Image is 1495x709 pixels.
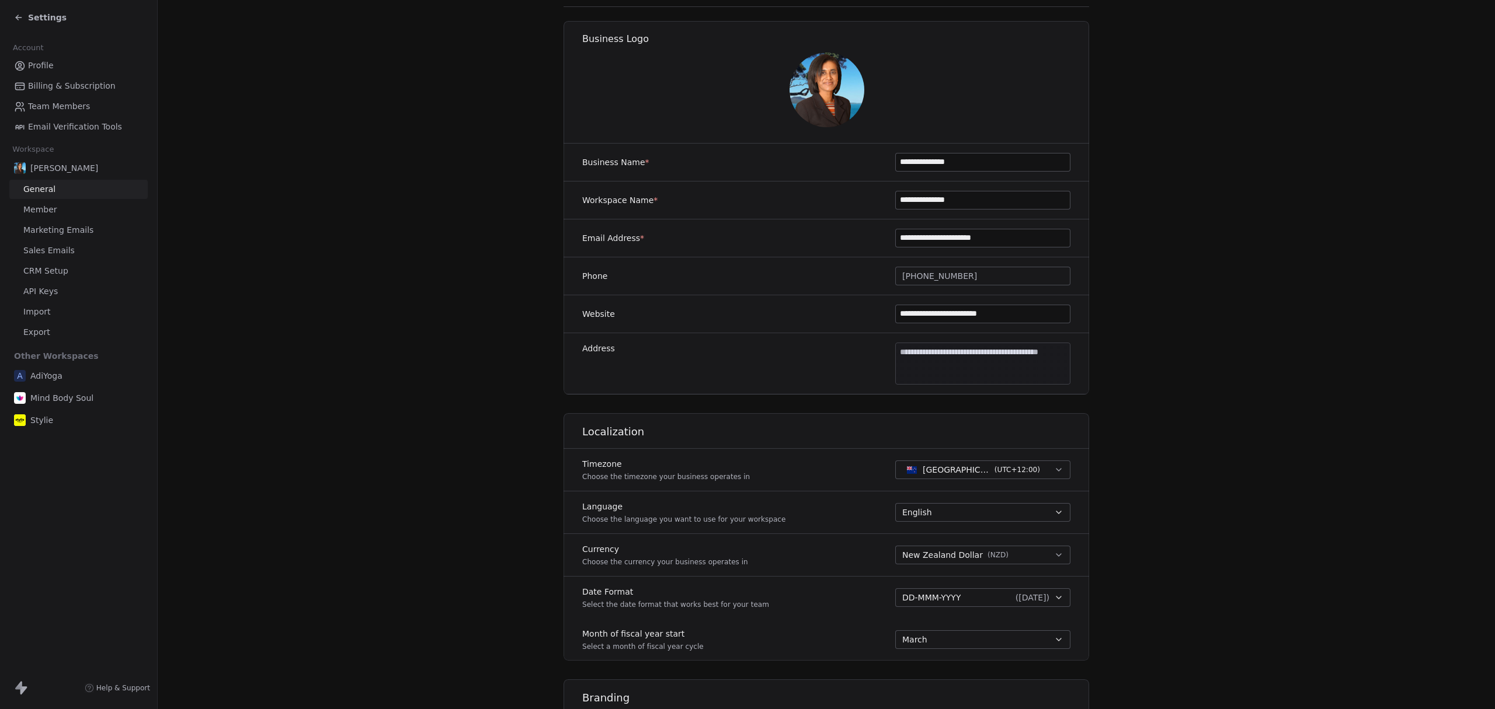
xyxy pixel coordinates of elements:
[8,141,59,158] span: Workspace
[14,392,26,404] img: MBS-Logo.png
[582,628,704,640] label: Month of fiscal year start
[582,600,769,609] p: Select the date format that works best for your team
[9,117,148,137] a: Email Verification Tools
[9,180,148,199] a: General
[23,183,55,195] span: General
[582,458,750,470] label: Timezone
[30,414,53,426] span: Stylie
[582,156,649,168] label: Business Name
[582,691,1090,705] h1: Branding
[28,80,116,92] span: Billing & Subscription
[23,326,50,338] span: Export
[582,194,658,206] label: Workspace Name
[1016,592,1049,603] span: ( [DATE] )
[902,270,977,282] span: [PHONE_NUMBER]
[14,370,26,382] span: A
[9,200,148,219] a: Member
[895,546,1070,564] button: New Zealand Dollar(NZD)
[582,515,785,524] p: Choose the language you want to use for your workspace
[902,592,961,603] span: DD-MMM-YYYY
[14,162,26,174] img: pic.jpg
[30,392,93,404] span: Mind Body Soul
[28,100,90,113] span: Team Members
[9,56,148,75] a: Profile
[30,162,98,174] span: [PERSON_NAME]
[582,270,607,282] label: Phone
[988,550,1009,560] span: ( NZD )
[9,323,148,342] a: Export
[582,33,1090,46] h1: Business Logo
[790,53,864,127] img: pic.jpg
[23,224,93,236] span: Marketing Emails
[9,347,103,365] span: Other Workspaces
[582,343,615,354] label: Address
[582,472,750,481] p: Choose the timezone your business operates in
[582,557,748,567] p: Choose the currency your business operates in
[9,282,148,301] a: API Keys
[28,60,54,72] span: Profile
[23,285,58,298] span: API Keys
[902,634,927,645] span: March
[28,12,67,23] span: Settings
[9,76,148,96] a: Billing & Subscription
[895,267,1070,285] button: [PHONE_NUMBER]
[14,414,26,426] img: stylie-square-yellow.svg
[902,549,983,561] span: New Zealand Dollar
[902,507,932,518] span: English
[582,308,615,320] label: Website
[582,501,785,512] label: Language
[30,370,62,382] span: AdiYoga
[582,232,644,244] label: Email Address
[995,464,1040,475] span: ( UTC+12:00 )
[923,464,990,476] span: [GEOGRAPHIC_DATA] - NZST
[85,683,150,693] a: Help & Support
[8,39,48,57] span: Account
[582,586,769,598] label: Date Format
[895,460,1070,479] button: [GEOGRAPHIC_DATA] - NZST(UTC+12:00)
[14,12,67,23] a: Settings
[23,245,75,257] span: Sales Emails
[96,683,150,693] span: Help & Support
[9,221,148,240] a: Marketing Emails
[23,204,57,216] span: Member
[9,241,148,260] a: Sales Emails
[23,306,50,318] span: Import
[23,265,68,277] span: CRM Setup
[9,97,148,116] a: Team Members
[9,302,148,322] a: Import
[582,543,748,555] label: Currency
[9,261,148,281] a: CRM Setup
[582,642,704,651] p: Select a month of fiscal year cycle
[582,425,1090,439] h1: Localization
[28,121,122,133] span: Email Verification Tools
